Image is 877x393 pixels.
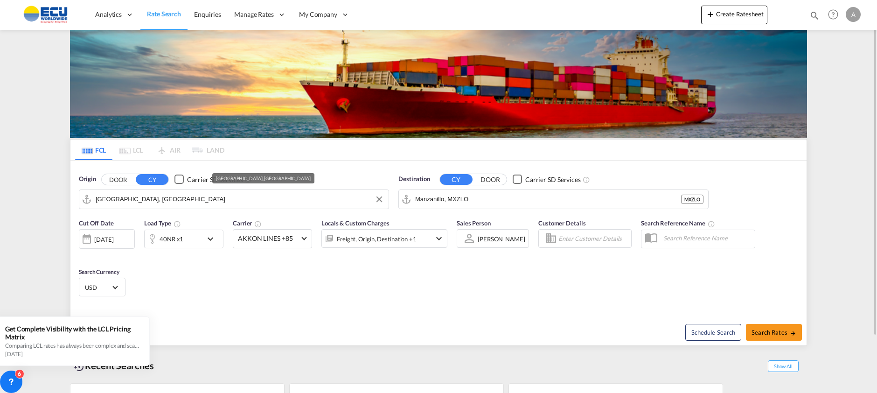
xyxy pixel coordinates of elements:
span: Cut Off Date [79,219,114,227]
span: Enquiries [194,10,221,18]
div: Help [825,7,846,23]
md-pagination-wrapper: Use the left and right arrow keys to navigate between tabs [75,140,224,160]
span: Load Type [144,219,181,227]
md-input-container: Shanghai, CNSHA [79,190,389,209]
span: Destination [398,175,430,184]
div: Freight Origin Destination Factory Stuffing [337,232,417,246]
span: Carrier [233,219,262,227]
md-icon: icon-plus 400-fg [705,8,716,20]
span: Sales Person [457,219,491,227]
md-checkbox: Checkbox No Ink [513,175,581,184]
span: Help [825,7,841,22]
button: DOOR [474,174,507,185]
input: Search by Port [415,192,681,206]
button: Search Ratesicon-arrow-right [746,324,802,341]
div: Origin DOOR CY Checkbox No InkUnchecked: Search for CY (Container Yard) services for all selected... [70,161,807,345]
div: Freight Origin Destination Factory Stuffingicon-chevron-down [321,229,447,248]
div: icon-magnify [809,10,820,24]
button: CY [440,174,473,185]
input: Enter Customer Details [558,232,628,246]
span: Analytics [95,10,122,19]
div: A [846,7,861,22]
md-icon: icon-chevron-down [205,233,221,245]
div: [GEOGRAPHIC_DATA], [GEOGRAPHIC_DATA] [216,173,310,183]
div: [DATE] [94,235,113,244]
div: 40NR x1 [160,232,183,246]
md-icon: The selected Trucker/Carrierwill be displayed in the rate results If the rates are from another f... [254,220,262,228]
span: AKKON LINES +85 [238,234,299,243]
span: Manage Rates [234,10,274,19]
img: 6cccb1402a9411edb762cf9624ab9cda.png [14,4,77,25]
button: Note: By default Schedule search will only considerorigin ports, destination ports and cut off da... [685,324,741,341]
md-icon: icon-magnify [809,10,820,21]
md-tab-item: FCL [75,140,112,160]
md-checkbox: Checkbox No Ink [174,175,243,184]
div: MXZLO [681,195,703,204]
span: Rate Search [147,10,181,18]
md-select: Sales Person: Antonio Olivera [477,232,526,246]
span: Show All [768,360,799,372]
md-icon: Unchecked: Search for CY (Container Yard) services for all selected carriers.Checked : Search for... [583,176,590,183]
span: Locals & Custom Charges [321,219,390,227]
div: [DATE] [79,229,135,249]
img: LCL+%26+FCL+BACKGROUND.png [70,30,807,138]
div: Carrier SD Services [187,175,243,184]
span: Search Rates [752,329,796,336]
div: [PERSON_NAME] [478,235,525,243]
span: Search Reference Name [641,219,715,227]
input: Search by Port [96,192,384,206]
button: icon-plus 400-fgCreate Ratesheet [701,6,767,24]
span: Search Currency [79,268,119,275]
span: USD [85,283,111,292]
button: CY [136,174,168,185]
button: Clear Input [372,192,386,206]
div: 40NR x1icon-chevron-down [144,230,223,248]
span: Customer Details [538,219,585,227]
div: Carrier SD Services [525,175,581,184]
md-datepicker: Select [79,248,86,260]
md-icon: icon-information-outline [174,220,181,228]
md-icon: icon-arrow-right [790,330,796,337]
md-icon: icon-backup-restore [74,361,85,372]
span: Origin [79,175,96,184]
button: DOOR [102,174,134,185]
input: Search Reference Name [659,231,755,245]
md-icon: icon-chevron-down [433,233,445,244]
md-input-container: Manzanillo, MXZLO [399,190,708,209]
span: My Company [299,10,337,19]
md-icon: Your search will be saved by the below given name [708,220,715,228]
md-select: Select Currency: $ USDUnited States Dollar [84,281,120,294]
